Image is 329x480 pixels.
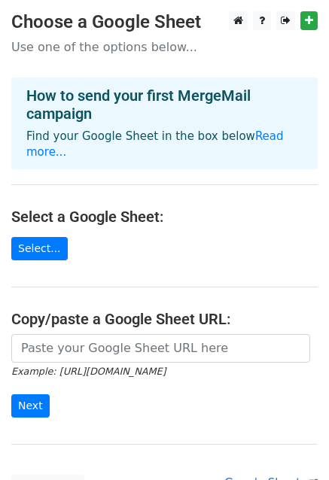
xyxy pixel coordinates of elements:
[11,39,318,55] p: Use one of the options below...
[11,208,318,226] h4: Select a Google Sheet:
[26,87,303,123] h4: How to send your first MergeMail campaign
[26,129,284,159] a: Read more...
[11,237,68,260] a: Select...
[254,408,329,480] iframe: Chat Widget
[11,334,310,363] input: Paste your Google Sheet URL here
[11,394,50,418] input: Next
[11,366,166,377] small: Example: [URL][DOMAIN_NAME]
[26,129,303,160] p: Find your Google Sheet in the box below
[11,310,318,328] h4: Copy/paste a Google Sheet URL:
[11,11,318,33] h3: Choose a Google Sheet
